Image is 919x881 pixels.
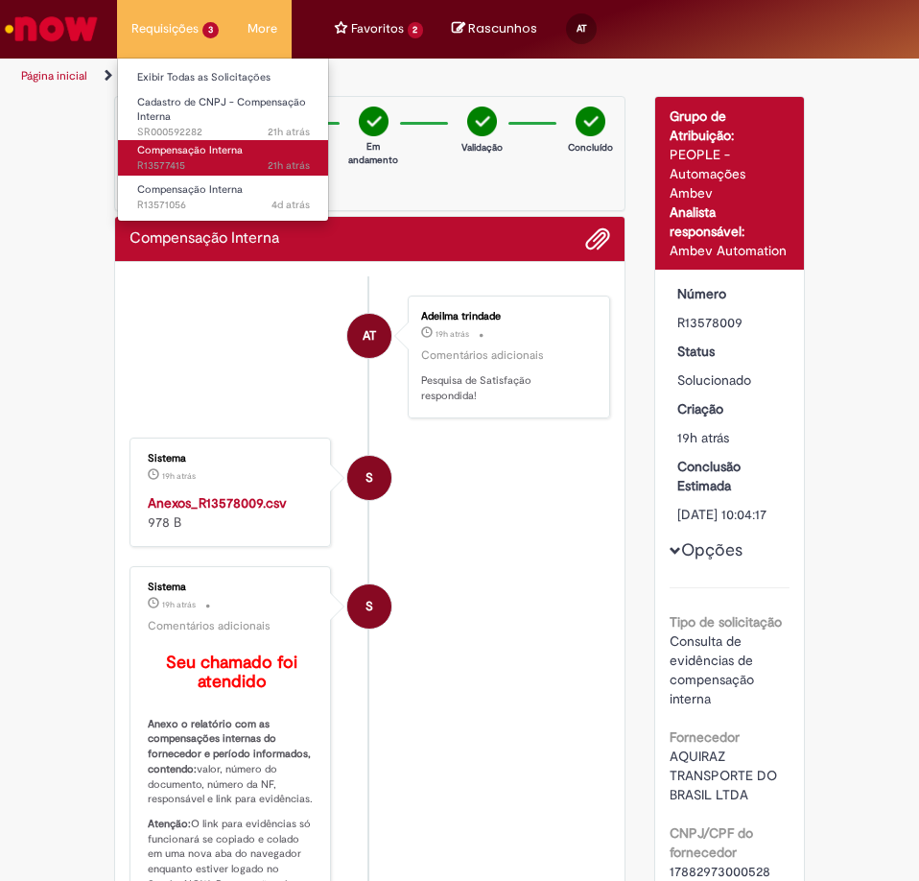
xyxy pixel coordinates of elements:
[677,505,784,524] div: [DATE] 10:04:17
[359,107,389,136] img: check-circle-green.png
[148,618,271,634] small: Comentários adicionais
[670,613,782,631] b: Tipo de solicitação
[347,456,391,500] div: Sistema
[14,59,445,94] ul: Trilhas de página
[408,22,424,38] span: 2
[21,68,87,83] a: Página inicial
[576,107,605,136] img: check-circle-green.png
[663,342,798,361] dt: Status
[348,140,398,168] p: Em andamento
[271,198,310,212] span: 4d atrás
[118,67,329,88] a: Exibir Todas as Solicitações
[137,182,243,197] span: Compensação Interna
[670,241,790,260] div: Ambev Automation
[677,428,784,447] div: 29/09/2025 16:04:14
[351,19,404,38] span: Favoritos
[202,22,219,38] span: 3
[677,370,784,390] div: Solucionado
[162,470,196,482] span: 19h atrás
[162,470,196,482] time: 29/09/2025 16:04:23
[137,158,310,174] span: R13577415
[467,107,497,136] img: check-circle-green.png
[585,226,610,251] button: Adicionar anexos
[162,599,196,610] span: 19h atrás
[137,125,310,140] span: SR000592282
[677,313,784,332] div: R13578009
[347,584,391,629] div: System
[577,22,587,35] span: AT
[117,58,329,222] ul: Requisições
[663,457,798,495] dt: Conclusão Estimada
[436,328,469,340] span: 19h atrás
[670,107,790,145] div: Grupo de Atribuição:
[118,92,329,133] a: Aberto SR000592282 : Cadastro de CNPJ - Compensação Interna
[568,141,613,155] p: Concluído
[137,95,306,125] span: Cadastro de CNPJ - Compensação Interna
[148,582,316,593] div: Sistema
[118,140,329,176] a: Aberto R13577415 : Compensação Interna
[670,728,740,746] b: Fornecedor
[137,198,310,213] span: R13571056
[365,583,373,630] span: S
[148,817,191,831] b: Atenção:
[670,202,790,241] div: Analista responsável:
[363,313,376,359] span: AT
[670,863,770,880] span: 17882973000528
[670,145,790,202] div: PEOPLE - Automações Ambev
[670,632,758,707] span: Consulta de evidências de compensação interna
[162,599,196,610] time: 29/09/2025 16:04:23
[436,328,469,340] time: 29/09/2025 16:05:58
[677,429,729,446] span: 19h atrás
[663,399,798,418] dt: Criação
[468,19,537,37] span: Rascunhos
[421,311,589,322] div: Adeilma trindade
[148,494,287,512] a: Anexos_R13578009.csv
[148,453,316,464] div: Sistema
[677,429,729,446] time: 29/09/2025 16:04:14
[148,717,314,776] b: Anexo o relatório com as compensações internas do fornecedor e período informados, contendo:
[421,373,589,403] p: Pesquisa de Satisfação respondida!
[148,717,316,807] p: valor, número do documento, número da NF, responsável e link para evidências.
[137,143,243,157] span: Compensação Interna
[118,179,329,215] a: Aberto R13571056 : Compensação Interna
[452,19,537,37] a: No momento, sua lista de rascunhos tem 0 Itens
[247,19,277,38] span: More
[461,141,503,155] p: Validação
[2,10,101,48] img: ServiceNow
[268,125,310,139] span: 21h atrás
[670,748,781,803] span: AQUIRAZ TRANSPORTE DO BRASIL LTDA
[347,314,391,358] div: Adeilma trindade
[131,19,199,38] span: Requisições
[421,347,544,364] small: Comentários adicionais
[268,158,310,173] span: 21h atrás
[148,493,316,532] div: 978 B
[365,455,373,501] span: S
[166,652,302,693] b: Seu chamado foi atendido
[130,230,279,248] h2: Compensação Interna Histórico de tíquete
[670,824,753,861] b: CNPJ/CPF do fornecedor
[663,284,798,303] dt: Número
